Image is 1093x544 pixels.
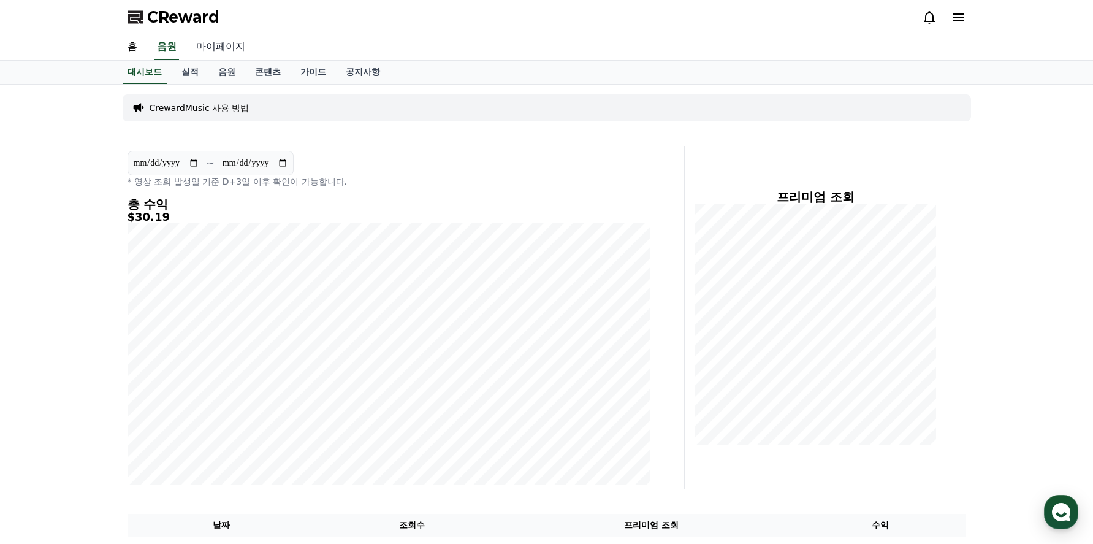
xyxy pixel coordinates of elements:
a: 마이페이지 [186,34,255,60]
th: 프리미엄 조회 [508,514,794,537]
h5: $30.19 [128,211,650,223]
h4: 총 수익 [128,197,650,211]
a: 음원 [208,61,245,84]
a: 가이드 [291,61,336,84]
span: CReward [147,7,219,27]
p: * 영상 조회 발생일 기준 D+3일 이후 확인이 가능합니다. [128,175,650,188]
th: 조회수 [316,514,508,537]
span: 설정 [189,407,204,417]
a: 음원 [154,34,179,60]
a: CrewardMusic 사용 방법 [150,102,249,114]
p: ~ [207,156,215,170]
span: 홈 [39,407,46,417]
h4: 프리미엄 조회 [695,190,937,204]
a: 홈 [118,34,147,60]
a: CReward [128,7,219,27]
a: 대시보드 [123,61,167,84]
th: 날짜 [128,514,316,537]
a: 공지사항 [336,61,390,84]
a: 콘텐츠 [245,61,291,84]
a: 홈 [4,389,81,419]
th: 수익 [794,514,965,537]
span: 대화 [112,408,127,418]
a: 설정 [158,389,235,419]
a: 실적 [172,61,208,84]
a: 대화 [81,389,158,419]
